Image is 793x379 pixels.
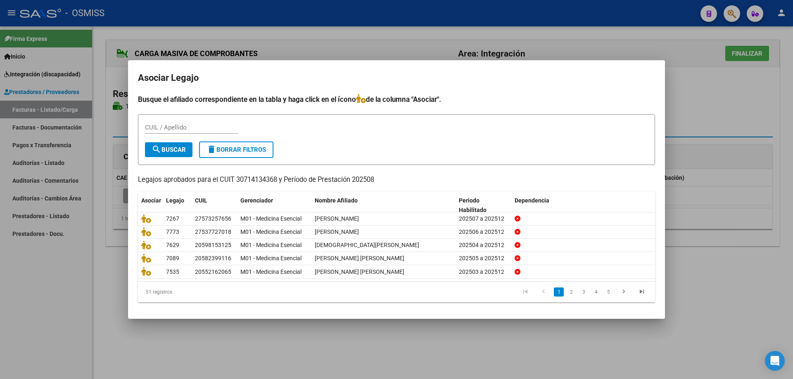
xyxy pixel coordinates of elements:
div: 27537727018 [195,227,231,237]
span: 7773 [166,228,179,235]
a: go to previous page [536,287,551,297]
span: Legajo [166,197,184,204]
h2: Asociar Legajo [138,70,655,86]
span: Periodo Habilitado [459,197,487,213]
a: go to first page [518,287,533,297]
div: 202504 a 202512 [459,240,508,250]
mat-icon: search [152,144,161,154]
span: 7267 [166,215,179,222]
li: page 2 [565,285,577,299]
div: 20598153125 [195,240,231,250]
span: Borrar Filtros [207,146,266,153]
div: 27573257656 [195,214,231,224]
span: Dependencia [515,197,549,204]
a: 2 [566,287,576,297]
mat-icon: delete [207,144,216,154]
span: Gerenciador [240,197,273,204]
datatable-header-cell: Gerenciador [237,192,311,219]
li: page 4 [590,285,602,299]
a: 1 [554,287,564,297]
div: 202506 a 202512 [459,227,508,237]
datatable-header-cell: Nombre Afiliado [311,192,456,219]
div: 202507 a 202512 [459,214,508,224]
datatable-header-cell: CUIL [192,192,237,219]
div: 202505 a 202512 [459,254,508,263]
div: 20582399116 [195,254,231,263]
a: 3 [579,287,589,297]
span: Buscar [152,146,186,153]
div: 51 registros [138,282,240,302]
datatable-header-cell: Asociar [138,192,163,219]
a: 4 [591,287,601,297]
li: page 3 [577,285,590,299]
span: 7629 [166,242,179,248]
li: page 5 [602,285,615,299]
a: 5 [603,287,613,297]
span: M01 - Medicina Esencial [240,268,302,275]
div: 202503 a 202512 [459,267,508,277]
h4: Busque el afiliado correspondiente en la tabla y haga click en el ícono de la columna "Asociar". [138,94,655,105]
span: M01 - Medicina Esencial [240,228,302,235]
span: CALANDRA MARIA VICTORIA [315,228,359,235]
datatable-header-cell: Periodo Habilitado [456,192,511,219]
span: VANGIONI MARTINA [315,242,419,248]
a: go to next page [616,287,632,297]
span: 7535 [166,268,179,275]
span: Nombre Afiliado [315,197,358,204]
div: Open Intercom Messenger [765,351,785,371]
span: CUIL [195,197,207,204]
p: Legajos aprobados para el CUIT 30714134368 y Período de Prestación 202508 [138,175,655,185]
datatable-header-cell: Legajo [163,192,192,219]
span: 7089 [166,255,179,261]
a: go to last page [634,287,650,297]
li: page 1 [553,285,565,299]
div: 20552162065 [195,267,231,277]
span: ROCHA CAROLA [315,215,359,222]
span: M01 - Medicina Esencial [240,255,302,261]
span: M01 - Medicina Esencial [240,215,302,222]
span: M01 - Medicina Esencial [240,242,302,248]
span: Asociar [141,197,161,204]
span: ROMERO ECHEVARRIA JULIAN IVAN [315,255,404,261]
button: Buscar [145,142,192,157]
datatable-header-cell: Dependencia [511,192,655,219]
button: Borrar Filtros [199,141,273,158]
span: CEVILAN JUAN CRUZ [315,268,404,275]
